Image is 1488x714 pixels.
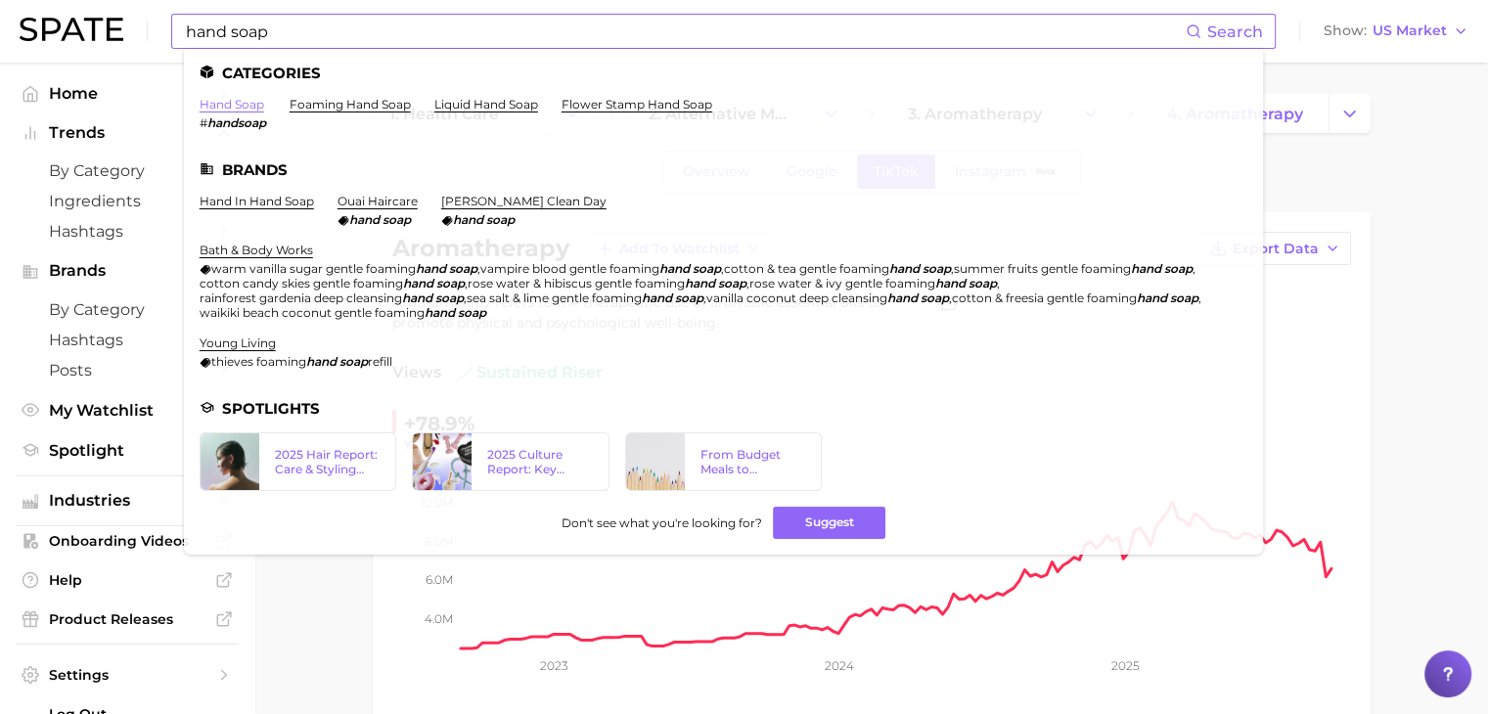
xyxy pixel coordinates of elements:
em: soap [339,354,368,369]
button: Change Category [1329,94,1371,133]
em: soap [1164,261,1193,276]
a: Product Releases [16,604,239,634]
em: soap [458,305,486,320]
span: vampire blood gentle foaming [480,261,659,276]
button: Trends [16,118,239,148]
li: Categories [200,65,1247,81]
span: vanilla coconut deep cleansing [706,290,887,305]
tspan: 2023 [539,658,567,673]
button: Suggest [773,507,885,539]
a: Home [16,78,239,109]
em: soap [969,276,997,290]
span: Spotlight [49,441,205,460]
a: Posts [16,355,239,385]
span: # [200,115,207,130]
span: summer fruits gentle foaming [954,261,1131,276]
div: 2025 Culture Report: Key Themes That Are Shaping Consumer Demand [487,447,592,476]
a: My Watchlist [16,395,239,425]
button: ShowUS Market [1319,19,1473,44]
span: refill [368,354,392,369]
span: Home [49,84,205,103]
a: ouai haircare [338,194,418,208]
a: Onboarding Videos [16,526,239,556]
span: Onboarding Videos [49,532,205,550]
em: hand [1131,261,1161,276]
a: 2025 Culture Report: Key Themes That Are Shaping Consumer Demand [412,432,609,491]
tspan: 6.0m [426,572,453,587]
em: soap [693,261,721,276]
a: hand in hand soap [200,194,314,208]
a: Spotlight [16,435,239,466]
em: hand [425,305,455,320]
span: Show [1324,25,1367,36]
em: soap [383,212,411,227]
button: Brands [16,256,239,286]
a: foaming hand soap [290,97,411,112]
button: Industries [16,486,239,515]
em: soap [675,290,703,305]
a: Settings [16,660,239,690]
span: by Category [49,300,205,319]
span: Hashtags [49,331,205,349]
em: soap [921,290,949,305]
em: soap [449,261,477,276]
span: US Market [1373,25,1447,36]
a: flower stamp hand soap [562,97,712,112]
span: cotton & tea gentle foaming [724,261,889,276]
a: Hashtags [16,325,239,355]
a: hand soap [200,97,264,112]
a: Ingredients [16,186,239,216]
em: hand [642,290,672,305]
em: hand [887,290,918,305]
tspan: 4.0m [425,611,453,626]
span: Search [1207,22,1263,41]
em: hand [402,290,432,305]
span: thieves foaming [211,354,306,369]
em: hand [889,261,920,276]
em: hand [1137,290,1167,305]
span: Posts [49,361,205,379]
em: soap [923,261,951,276]
a: by Category [16,294,239,325]
span: waikiki beach coconut gentle foaming [200,305,425,320]
span: sea salt & lime gentle foaming [467,290,642,305]
em: hand [685,276,715,290]
a: From Budget Meals to Functional Snacks: Food & Beverage Trends Shaping Consumer Behavior This Sch... [625,432,822,491]
li: Brands [200,161,1247,178]
span: Product Releases [49,610,205,628]
em: hand [453,212,483,227]
a: by Category [16,156,239,186]
input: Search here for a brand, industry, or ingredient [184,15,1186,48]
span: Brands [49,262,205,280]
span: Settings [49,666,205,684]
span: Don't see what you're looking for? [561,515,761,530]
a: [PERSON_NAME] clean day [441,194,607,208]
span: Industries [49,492,205,510]
span: rose water & ivy gentle foaming [749,276,935,290]
span: cotton & freesia gentle foaming [952,290,1137,305]
span: rainforest gardenia deep cleansing [200,290,402,305]
a: young living [200,335,276,350]
a: Help [16,565,239,595]
span: warm vanilla sugar gentle foaming [211,261,416,276]
span: Hashtags [49,222,205,241]
tspan: 2025 [1111,658,1140,673]
li: Spotlights [200,400,1247,417]
span: Export Data [1233,241,1319,257]
tspan: 2024 [825,658,854,673]
em: soap [1170,290,1198,305]
span: Trends [49,124,205,142]
span: cotton candy skies gentle foaming [200,276,403,290]
button: Export Data [1198,232,1351,265]
em: handsoap [207,115,266,130]
em: soap [436,276,465,290]
div: 2025 Hair Report: Care & Styling Products [275,447,380,476]
em: hand [416,261,446,276]
em: hand [935,276,966,290]
em: soap [435,290,464,305]
em: hand [306,354,337,369]
img: SPATE [20,18,123,41]
div: From Budget Meals to Functional Snacks: Food & Beverage Trends Shaping Consumer Behavior This Sch... [700,447,805,476]
a: Hashtags [16,216,239,246]
div: , , , , , , , , , , , [200,261,1224,320]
